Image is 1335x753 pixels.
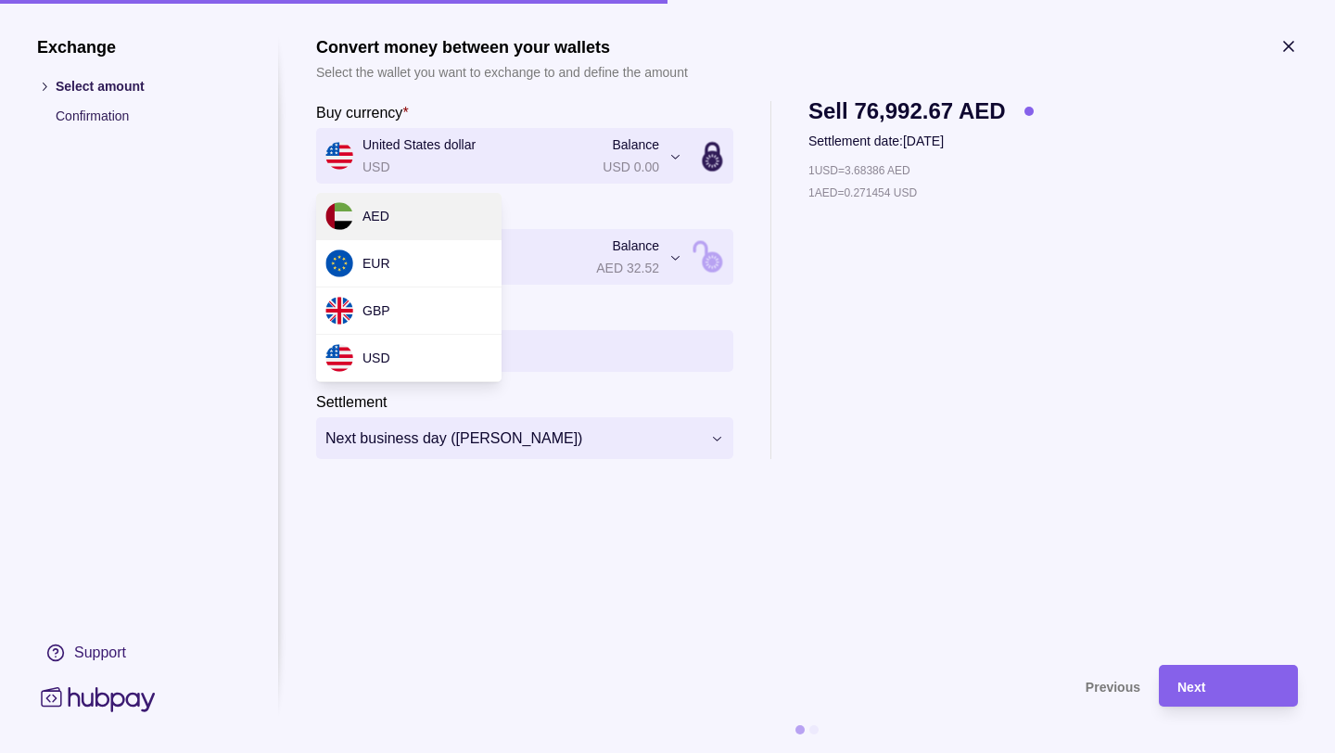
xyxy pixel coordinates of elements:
span: AED [362,209,389,223]
img: gb [325,297,353,325]
span: USD [362,351,390,365]
span: EUR [362,256,390,271]
img: eu [325,249,353,277]
img: ae [325,202,353,230]
span: GBP [362,303,390,318]
img: us [325,344,353,372]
